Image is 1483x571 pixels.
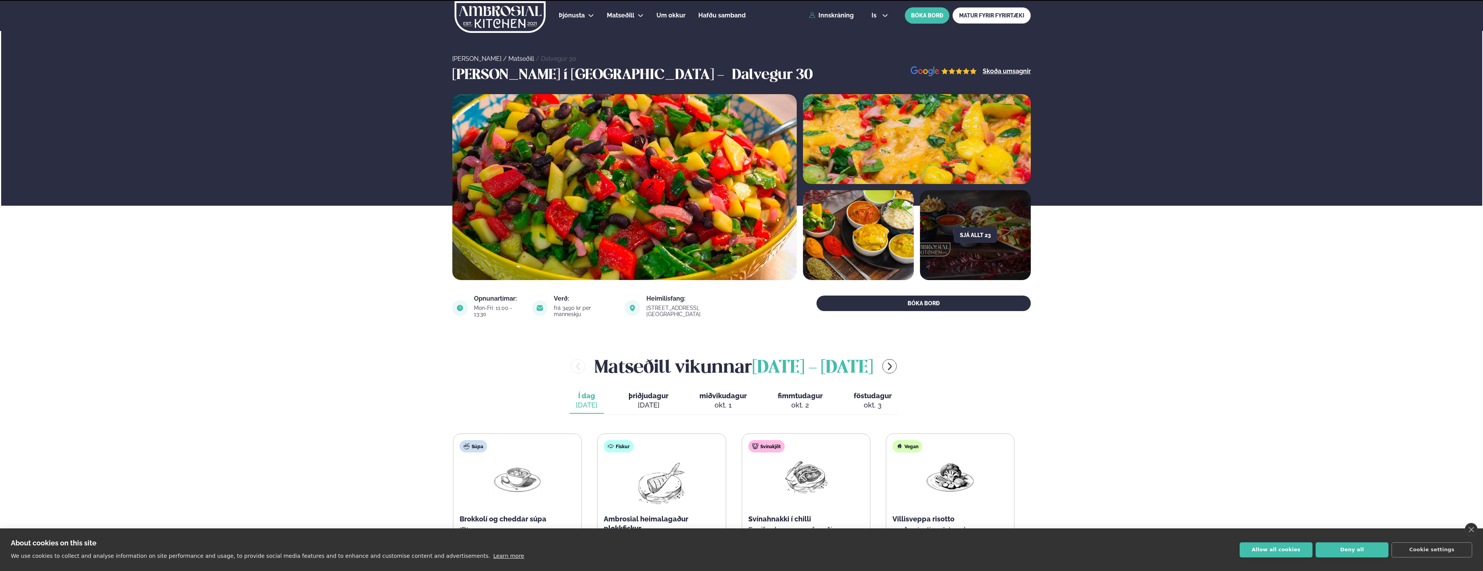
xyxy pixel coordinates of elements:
[847,388,898,414] button: föstudagur okt. 3
[748,515,811,523] span: Svínahnakki í chilli
[607,11,634,20] a: Matseðill
[532,300,548,316] img: image alt
[559,12,585,19] span: Þjónusta
[1316,542,1388,557] button: Deny all
[656,12,686,19] span: Um okkur
[778,401,823,410] div: okt. 2
[896,443,903,449] img: Vegan.svg
[656,11,686,20] a: Um okkur
[772,388,829,414] button: fimmtudagur okt. 2
[554,296,615,302] div: Verð:
[474,305,523,317] div: Mon-Fri: 11:00 - 13:30
[452,94,797,280] img: image alt
[1465,523,1478,536] a: close
[646,310,749,319] a: link
[571,359,585,373] button: menu-btn-left
[570,388,604,414] button: Í dag [DATE]
[752,443,758,449] img: pork.svg
[629,392,668,400] span: þriðjudagur
[11,539,96,547] strong: About cookies on this site
[854,392,892,400] span: föstudagur
[872,12,879,19] span: is
[698,12,746,19] span: Hafðu samband
[559,11,585,20] a: Þjónusta
[541,55,576,62] a: Dalvegur 30
[594,354,873,379] h2: Matseðill vikunnar
[809,12,854,19] a: Innskráning
[463,443,470,449] img: soup.svg
[607,12,634,19] span: Matseðill
[865,12,894,19] button: is
[493,459,542,495] img: Soup.png
[604,440,634,452] div: Fiskur
[604,515,688,532] span: Ambrosial heimalagaður plokkfiskur
[954,227,997,243] button: Sjá allt 23
[637,459,686,508] img: fish.png
[748,440,785,452] div: Svínakjöt
[732,66,813,85] h3: Dalvegur 30
[503,55,508,62] span: /
[452,55,501,62] a: [PERSON_NAME]
[693,388,753,414] button: miðvikudagur okt. 1
[629,401,668,410] div: [DATE]
[576,391,598,401] span: Í dag
[474,296,523,302] div: Opnunartímar:
[698,11,746,20] a: Hafðu samband
[752,359,873,377] span: [DATE] - [DATE]
[1392,542,1472,557] button: Cookie settings
[554,305,615,317] div: frá 3490 kr per manneskju
[803,94,1031,184] img: image alt
[454,1,546,33] img: logo
[625,300,640,316] img: image alt
[508,55,534,62] a: Matseðill
[983,68,1031,74] a: Skoða umsagnir
[622,388,675,414] button: þriðjudagur [DATE]
[646,305,749,317] div: [STREET_ADDRESS], [GEOGRAPHIC_DATA]
[460,440,487,452] div: Súpa
[892,515,954,523] span: Villisveppa risotto
[536,55,541,62] span: /
[460,515,546,523] span: Brokkolí og cheddar súpa
[854,401,892,410] div: okt. 3
[952,7,1031,24] a: MATUR FYRIR FYRIRTÆKI
[803,190,914,280] img: image alt
[452,66,728,85] h3: [PERSON_NAME] í [GEOGRAPHIC_DATA] -
[905,7,949,24] button: BÓKA BORÐ
[882,359,897,373] button: menu-btn-right
[911,66,977,77] img: image alt
[892,440,922,452] div: Vegan
[816,296,1031,311] button: BÓKA BORÐ
[748,525,864,553] p: Engifer, hunang, gufusoðin hrísgrjón með grænu grænmeti og eggjum (S) (E)
[699,392,747,400] span: miðvikudagur
[576,401,598,410] div: [DATE]
[460,525,575,535] p: (D)
[925,459,975,495] img: Vegan.png
[778,392,823,400] span: fimmtudagur
[608,443,614,449] img: fish.svg
[646,296,749,302] div: Heimilisfang:
[493,553,524,559] a: Learn more
[781,459,831,495] img: Pork-Meat.png
[452,300,468,316] img: image alt
[892,525,1008,544] p: með spínati, svörtum baunum og sætum kartöflum
[1240,542,1312,557] button: Allow all cookies
[699,401,747,410] div: okt. 1
[11,553,490,559] p: We use cookies to collect and analyse information on site performance and usage, to provide socia...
